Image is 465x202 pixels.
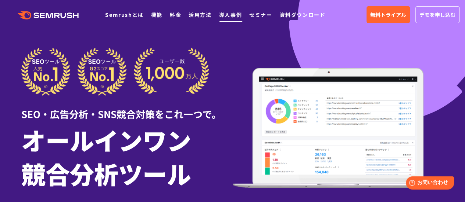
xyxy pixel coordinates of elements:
[419,11,455,19] span: デモを申し込む
[279,11,325,18] a: 資料ダウンロード
[249,11,272,18] a: セミナー
[170,11,181,18] a: 料金
[219,11,242,18] a: 導入事例
[189,11,211,18] a: 活用方法
[400,173,457,194] iframe: Help widget launcher
[21,96,233,121] div: SEO・広告分析・SNS競合対策をこれ一つで。
[370,11,406,19] span: 無料トライアル
[151,11,162,18] a: 機能
[366,6,410,23] a: 無料トライアル
[415,6,459,23] a: デモを申し込む
[105,11,143,18] a: Semrushとは
[21,123,233,190] h1: オールインワン 競合分析ツール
